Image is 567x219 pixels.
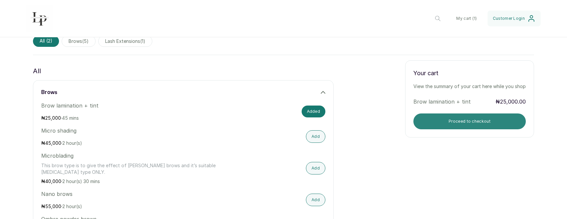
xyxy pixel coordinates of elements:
[62,36,96,47] span: brows(5)
[306,130,325,143] button: Add
[62,140,82,146] span: 2 hour(s)
[302,106,326,117] button: Added
[98,36,152,47] span: lash extensions(1)
[495,98,526,106] p: ₦25,000.00
[26,5,53,32] img: business logo
[41,152,240,160] p: Microblading
[413,98,492,106] p: Brow lamination + tint
[41,162,240,175] p: This brow type is to give the effect of [PERSON_NAME] brows and it’s suitable [MEDICAL_DATA] type...
[41,190,240,198] p: Nano brows
[306,194,325,206] button: Add
[306,162,325,174] button: Add
[41,102,240,109] p: Brow lamination + tint
[41,178,240,185] p: ₦ ·
[488,11,541,26] button: Customer Login
[41,140,240,146] p: ₦ ·
[413,113,526,129] button: Proceed to checkout
[41,88,57,96] h3: brows
[451,11,482,26] button: My cart (1)
[45,203,61,209] span: 55,000
[413,83,526,90] p: View the summary of your cart here while you shop
[41,115,240,121] p: ₦ ·
[62,115,79,121] span: 45 mins
[493,16,525,21] span: Customer Login
[45,115,61,121] span: 25,000
[62,178,100,184] span: 2 hour(s) 30 mins
[41,203,240,210] p: ₦ ·
[41,127,240,135] p: Micro shading
[33,36,59,47] span: All (2)
[45,178,61,184] span: 40,000
[413,69,526,78] p: Your cart
[33,66,41,76] p: All
[62,203,82,209] span: 2 hour(s)
[45,140,61,146] span: 45,000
